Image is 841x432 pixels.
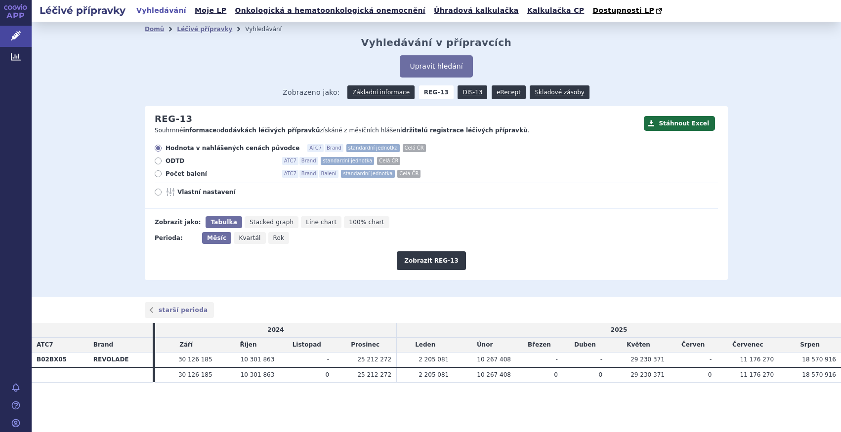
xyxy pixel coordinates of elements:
th: B02BX05 [32,352,88,367]
span: Měsíc [207,235,226,241]
button: Stáhnout Excel [644,116,715,131]
span: 0 [326,371,330,378]
td: Březen [516,338,563,353]
span: Balení [319,170,338,178]
div: Zobrazit jako: [155,216,201,228]
span: Vlastní nastavení [177,188,286,196]
h2: Vyhledávání v přípravcích [361,37,512,48]
span: Celá ČR [403,144,426,152]
strong: dodávkách léčivých přípravků [220,127,320,134]
td: Listopad [279,338,334,353]
td: Červenec [716,338,779,353]
span: Line chart [306,219,336,226]
span: 25 212 272 [357,356,391,363]
li: Vyhledávání [245,22,294,37]
span: ATC7 [37,341,53,348]
th: REVOLADE [88,352,153,367]
span: 18 570 916 [802,371,836,378]
span: - [327,356,329,363]
td: 2025 [397,323,841,337]
span: 30 126 185 [178,356,212,363]
span: Brand [93,341,113,348]
a: Skladové zásoby [530,85,589,99]
span: 0 [599,371,603,378]
span: ATC7 [282,157,298,165]
span: 0 [554,371,558,378]
span: ATC7 [307,144,324,152]
span: Počet balení [166,170,274,178]
span: - [710,356,712,363]
span: Tabulka [210,219,237,226]
span: Hodnota v nahlášených cenách původce [166,144,299,152]
span: Celá ČR [397,170,420,178]
a: starší perioda [145,302,214,318]
span: ODTD [166,157,274,165]
span: 2 205 081 [419,371,449,378]
td: Leden [397,338,454,353]
strong: držitelů registrace léčivých přípravků [402,127,528,134]
a: Kalkulačka CP [524,4,588,17]
span: 29 230 371 [631,356,665,363]
span: Celá ČR [377,157,400,165]
span: standardní jednotka [341,170,394,178]
td: Červen [670,338,716,353]
button: Upravit hledání [400,55,472,78]
span: 10 267 408 [477,371,511,378]
a: eRecept [492,85,526,99]
span: ATC7 [282,170,298,178]
span: 100% chart [349,219,384,226]
span: 11 176 270 [740,356,774,363]
td: Září [155,338,217,353]
span: 11 176 270 [740,371,774,378]
a: DIS-13 [458,85,487,99]
p: Souhrnné o získáné z měsíčních hlášení . [155,126,639,135]
td: Prosinec [334,338,396,353]
span: 0 [708,371,712,378]
strong: REG-13 [419,85,454,99]
span: Kvartál [239,235,260,241]
td: Únor [454,338,516,353]
span: - [600,356,602,363]
span: standardní jednotka [321,157,374,165]
span: Brand [325,144,343,152]
a: Domů [145,26,164,33]
a: Vyhledávání [133,4,189,17]
td: Duben [563,338,607,353]
a: Moje LP [192,4,229,17]
td: Srpen [779,338,841,353]
td: Květen [607,338,670,353]
span: 30 126 185 [178,371,212,378]
span: 10 267 408 [477,356,511,363]
span: 29 230 371 [631,371,665,378]
span: 25 212 272 [357,371,391,378]
span: Rok [273,235,285,241]
td: Říjen [217,338,280,353]
span: 18 570 916 [802,356,836,363]
a: Onkologická a hematoonkologická onemocnění [232,4,428,17]
span: Brand [299,157,318,165]
div: Perioda: [155,232,197,244]
span: Brand [299,170,318,178]
a: Úhradová kalkulačka [431,4,522,17]
a: Dostupnosti LP [589,4,667,18]
td: 2024 [155,323,397,337]
a: Léčivé přípravky [177,26,232,33]
a: Základní informace [347,85,415,99]
button: Zobrazit REG-13 [397,251,466,270]
span: Dostupnosti LP [592,6,654,14]
span: 10 301 863 [241,371,275,378]
span: 2 205 081 [419,356,449,363]
span: Stacked graph [250,219,294,226]
span: Zobrazeno jako: [283,85,340,99]
strong: informace [183,127,217,134]
span: - [555,356,557,363]
h2: Léčivé přípravky [32,3,133,17]
h2: REG-13 [155,114,192,124]
span: standardní jednotka [346,144,400,152]
span: 10 301 863 [241,356,275,363]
